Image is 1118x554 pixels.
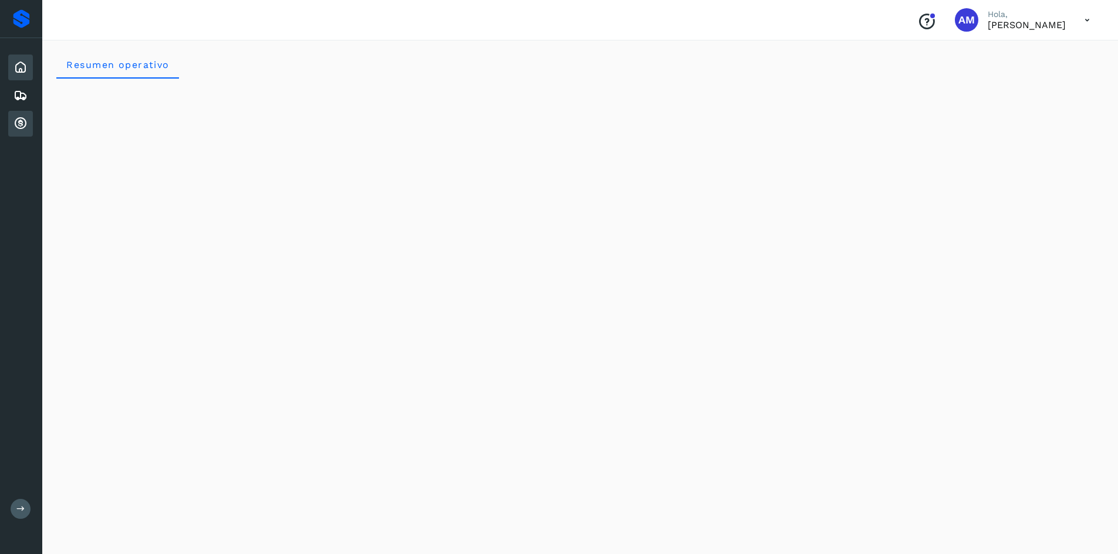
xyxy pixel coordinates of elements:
div: Cuentas por cobrar [8,111,33,137]
p: Hola, [988,9,1066,19]
span: Resumen operativo [66,59,170,70]
div: Inicio [8,55,33,80]
div: Embarques [8,83,33,108]
p: ANGEL MIGUEL RAMIREZ [988,19,1066,30]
